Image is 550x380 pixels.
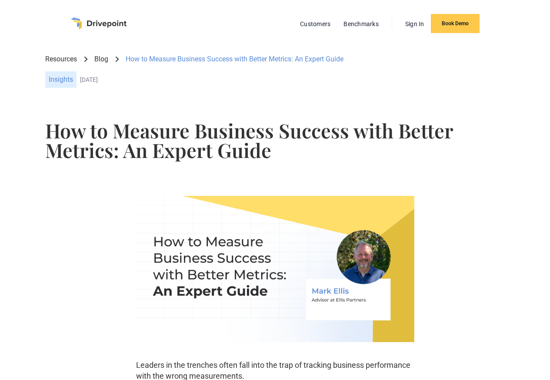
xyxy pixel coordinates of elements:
[71,17,127,30] a: home
[339,18,383,30] a: Benchmarks
[80,76,505,84] div: [DATE]
[431,14,480,33] a: Book Demo
[45,121,505,160] h1: How to Measure Business Success with Better Metrics: An Expert Guide
[296,18,335,30] a: Customers
[45,71,77,88] div: Insights
[126,54,343,64] div: How to Measure Business Success with Better Metrics: An Expert Guide
[94,54,108,64] a: Blog
[45,54,77,64] a: Resources
[401,18,429,30] a: Sign In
